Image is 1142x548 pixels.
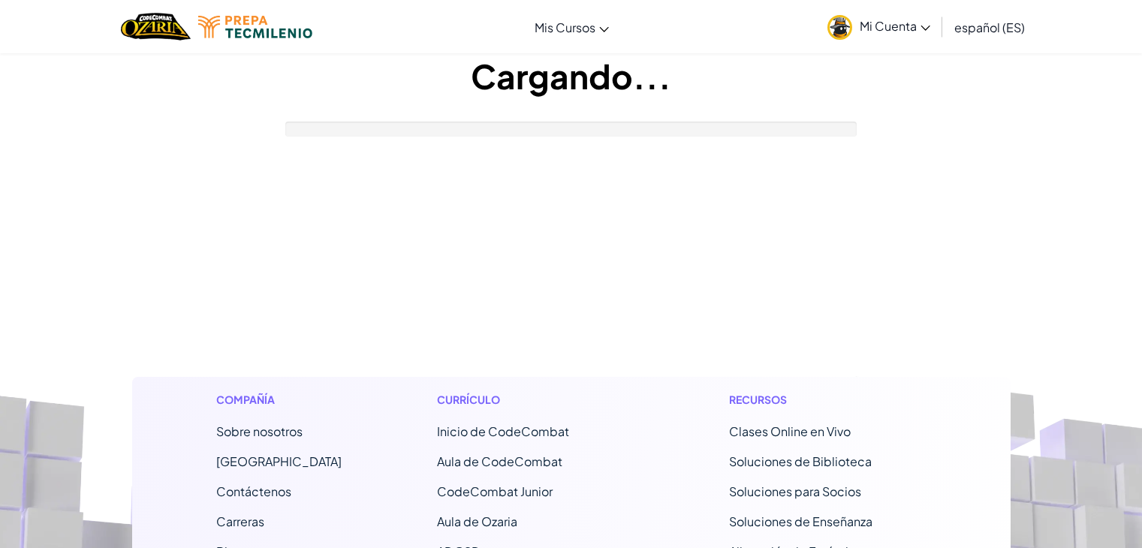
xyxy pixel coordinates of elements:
h1: Compañía [216,392,342,408]
img: Home [121,11,191,42]
h1: Currículo [437,392,634,408]
span: Mis Cursos [535,20,595,35]
span: Inicio de CodeCombat [437,423,569,439]
span: español (ES) [954,20,1025,35]
a: Clases Online en Vivo [729,423,851,439]
span: Mi Cuenta [860,18,930,34]
a: Soluciones para Socios [729,483,861,499]
span: Contáctenos [216,483,291,499]
a: Aula de Ozaria [437,513,517,529]
a: Sobre nosotros [216,423,303,439]
h1: Recursos [729,392,927,408]
img: avatar [827,15,852,40]
a: CodeCombat Junior [437,483,553,499]
a: Mi Cuenta [820,3,938,50]
a: Soluciones de Biblioteca [729,453,872,469]
a: Ozaria by CodeCombat logo [121,11,191,42]
img: Tecmilenio logo [198,16,312,38]
a: Aula de CodeCombat [437,453,562,469]
a: español (ES) [947,7,1032,47]
a: Soluciones de Enseñanza [729,513,872,529]
a: Carreras [216,513,264,529]
a: Mis Cursos [527,7,616,47]
a: [GEOGRAPHIC_DATA] [216,453,342,469]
